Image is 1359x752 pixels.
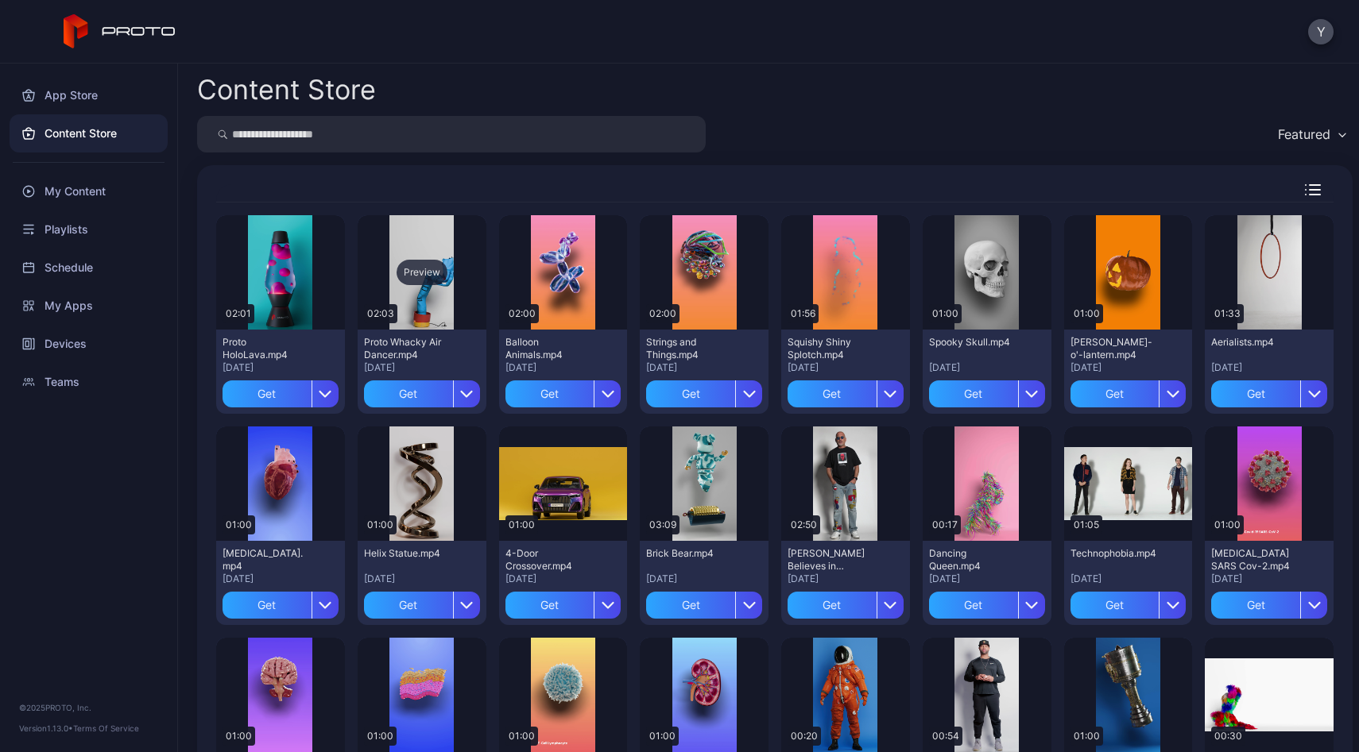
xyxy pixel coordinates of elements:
[646,573,762,585] div: [DATE]
[646,380,735,407] div: Get
[10,210,168,249] a: Playlists
[1211,547,1299,573] div: Covid-19 SARS Cov-2.mp4
[1211,336,1299,349] div: Aerialists.mp4
[364,336,451,361] div: Proto Whacky Air Dancer.mp4
[10,287,168,325] a: My Apps
[1071,592,1187,619] button: Get
[505,592,594,619] div: Get
[646,380,762,407] button: Get
[1071,380,1160,407] div: Get
[1071,592,1160,619] div: Get
[646,592,762,619] button: Get
[505,573,621,585] div: [DATE]
[364,547,451,560] div: Helix Statue.mp4
[646,336,734,361] div: Strings and Things.mp4
[197,76,376,103] div: Content Store
[364,361,480,374] div: [DATE]
[10,114,168,152] a: Content Store
[929,592,1045,619] button: Get
[788,361,904,374] div: [DATE]
[929,336,1016,349] div: Spooky Skull.mp4
[364,592,453,619] div: Get
[929,547,1016,573] div: Dancing Queen.mp4
[505,380,594,407] div: Get
[788,380,904,407] button: Get
[646,361,762,374] div: [DATE]
[929,380,1045,407] button: Get
[646,592,735,619] div: Get
[10,76,168,114] a: App Store
[1211,592,1300,619] div: Get
[1071,361,1187,374] div: [DATE]
[788,592,904,619] button: Get
[73,723,139,733] a: Terms Of Service
[1071,547,1158,560] div: Technophobia.mp4
[223,592,339,619] button: Get
[223,547,310,573] div: Human Heart.mp4
[223,336,310,361] div: Proto HoloLava.mp4
[505,592,621,619] button: Get
[929,592,1018,619] div: Get
[364,573,480,585] div: [DATE]
[788,336,875,361] div: Squishy Shiny Splotch.mp4
[788,592,877,619] div: Get
[1211,380,1327,407] button: Get
[223,380,339,407] button: Get
[505,547,593,573] div: 4-Door Crossover.mp4
[1071,380,1187,407] button: Get
[223,361,339,374] div: [DATE]
[1278,126,1330,142] div: Featured
[646,547,734,560] div: Brick Bear.mp4
[788,547,875,573] div: Howie Mandel Believes in Proto.mp4
[788,573,904,585] div: [DATE]
[364,592,480,619] button: Get
[1211,573,1327,585] div: [DATE]
[1211,361,1327,374] div: [DATE]
[1270,116,1353,152] button: Featured
[364,380,480,407] button: Get
[788,380,877,407] div: Get
[223,573,339,585] div: [DATE]
[364,380,453,407] div: Get
[19,701,158,714] div: © 2025 PROTO, Inc.
[10,363,168,401] a: Teams
[929,573,1045,585] div: [DATE]
[10,325,168,363] a: Devices
[19,723,73,733] span: Version 1.13.0 •
[929,380,1018,407] div: Get
[397,260,447,285] div: Preview
[1071,336,1158,361] div: Jack-o'-lantern.mp4
[10,249,168,287] a: Schedule
[1308,19,1334,44] button: Y
[223,592,312,619] div: Get
[505,336,593,361] div: Balloon Animals.mp4
[223,380,312,407] div: Get
[505,380,621,407] button: Get
[1071,573,1187,585] div: [DATE]
[929,361,1045,374] div: [DATE]
[10,172,168,210] a: My Content
[1211,380,1300,407] div: Get
[505,361,621,374] div: [DATE]
[1211,592,1327,619] button: Get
